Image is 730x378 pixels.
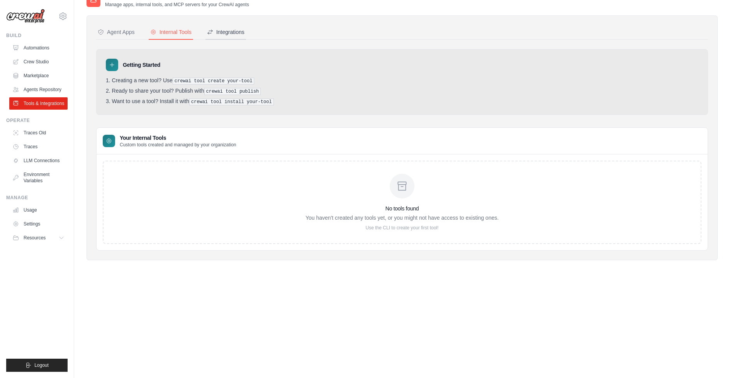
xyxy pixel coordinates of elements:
[106,98,698,105] li: Want to use a tool? Install it with
[9,42,68,54] a: Automations
[150,28,192,36] div: Internal Tools
[120,134,236,142] h3: Your Internal Tools
[106,88,698,95] li: Ready to share your tool? Publish with
[6,195,68,201] div: Manage
[24,235,46,241] span: Resources
[173,78,255,85] pre: crewai tool create your-tool
[6,32,68,39] div: Build
[306,214,499,222] p: You haven't created any tools yet, or you might not have access to existing ones.
[189,98,274,105] pre: crewai tool install your-tool
[207,28,244,36] div: Integrations
[204,88,261,95] pre: crewai tool publish
[9,218,68,230] a: Settings
[120,142,236,148] p: Custom tools created and managed by your organization
[9,97,68,110] a: Tools & Integrations
[96,25,136,40] button: Agent Apps
[9,154,68,167] a: LLM Connections
[9,83,68,96] a: Agents Repository
[9,232,68,244] button: Resources
[106,77,698,85] li: Creating a new tool? Use
[105,2,249,8] p: Manage apps, internal tools, and MCP servers for your CrewAI agents
[306,205,499,212] h3: No tools found
[306,225,499,231] p: Use the CLI to create your first tool!
[149,25,193,40] button: Internal Tools
[34,362,49,368] span: Logout
[9,168,68,187] a: Environment Variables
[6,359,68,372] button: Logout
[9,56,68,68] a: Crew Studio
[9,141,68,153] a: Traces
[6,117,68,124] div: Operate
[123,61,160,69] h3: Getting Started
[205,25,246,40] button: Integrations
[9,69,68,82] a: Marketplace
[9,127,68,139] a: Traces Old
[6,9,45,24] img: Logo
[98,28,135,36] div: Agent Apps
[9,204,68,216] a: Usage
